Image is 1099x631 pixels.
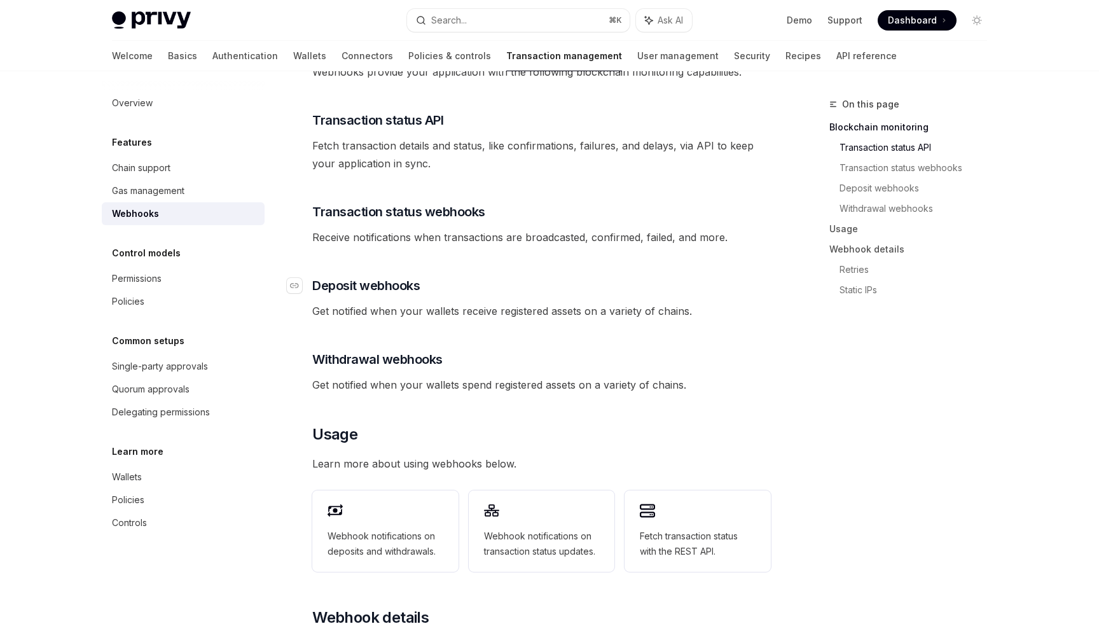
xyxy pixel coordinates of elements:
[112,95,153,111] div: Overview
[785,41,821,71] a: Recipes
[102,202,265,225] a: Webhooks
[408,41,491,71] a: Policies & controls
[112,382,190,397] div: Quorum approvals
[312,455,771,473] span: Learn more about using webhooks below.
[829,117,997,137] a: Blockchain monitoring
[840,198,997,219] a: Withdrawal webhooks
[112,444,163,459] h5: Learn more
[840,178,997,198] a: Deposit webhooks
[102,267,265,290] a: Permissions
[312,63,771,81] span: Webhooks provide your application with the following blockchain monitoring capabilities.
[840,137,997,158] a: Transaction status API
[484,529,600,559] span: Webhook notifications on transaction status updates.
[102,179,265,202] a: Gas management
[312,137,771,172] span: Fetch transaction details and status, like confirmations, failures, and delays, via API to keep y...
[102,401,265,424] a: Delegating permissions
[112,246,181,261] h5: Control models
[112,469,142,485] div: Wallets
[312,111,443,129] span: Transaction status API
[407,9,630,32] button: Search...⌘K
[636,9,692,32] button: Ask AI
[312,277,420,295] span: Deposit webhooks
[967,10,987,31] button: Toggle dark mode
[625,490,771,572] a: Fetch transaction status with the REST API.
[842,97,899,112] span: On this page
[112,294,144,309] div: Policies
[829,219,997,239] a: Usage
[112,515,147,530] div: Controls
[168,41,197,71] a: Basics
[312,350,443,368] span: Withdrawal webhooks
[312,424,357,445] span: Usage
[787,14,812,27] a: Demo
[102,466,265,489] a: Wallets
[840,280,997,300] a: Static IPs
[112,405,210,420] div: Delegating permissions
[312,376,771,394] span: Get notified when your wallets spend registered assets on a variety of chains.
[112,160,170,176] div: Chain support
[102,290,265,313] a: Policies
[112,135,152,150] h5: Features
[312,228,771,246] span: Receive notifications when transactions are broadcasted, confirmed, failed, and more.
[212,41,278,71] a: Authentication
[112,333,184,349] h5: Common setups
[112,206,159,221] div: Webhooks
[102,489,265,511] a: Policies
[609,15,622,25] span: ⌘ K
[328,529,443,559] span: Webhook notifications on deposits and withdrawals.
[102,378,265,401] a: Quorum approvals
[102,355,265,378] a: Single-party approvals
[112,183,184,198] div: Gas management
[840,260,997,280] a: Retries
[640,529,756,559] span: Fetch transaction status with the REST API.
[431,13,467,28] div: Search...
[829,239,997,260] a: Webhook details
[287,277,312,295] a: Navigate to header
[734,41,770,71] a: Security
[112,492,144,508] div: Policies
[102,92,265,114] a: Overview
[888,14,937,27] span: Dashboard
[293,41,326,71] a: Wallets
[102,156,265,179] a: Chain support
[112,11,191,29] img: light logo
[342,41,393,71] a: Connectors
[658,14,683,27] span: Ask AI
[506,41,622,71] a: Transaction management
[312,203,485,221] span: Transaction status webhooks
[878,10,957,31] a: Dashboard
[840,158,997,178] a: Transaction status webhooks
[102,511,265,534] a: Controls
[312,302,771,320] span: Get notified when your wallets receive registered assets on a variety of chains.
[836,41,897,71] a: API reference
[112,271,162,286] div: Permissions
[637,41,719,71] a: User management
[112,41,153,71] a: Welcome
[312,490,459,572] a: Webhook notifications on deposits and withdrawals.
[112,359,208,374] div: Single-party approvals
[469,490,615,572] a: Webhook notifications on transaction status updates.
[312,607,429,628] span: Webhook details
[827,14,862,27] a: Support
